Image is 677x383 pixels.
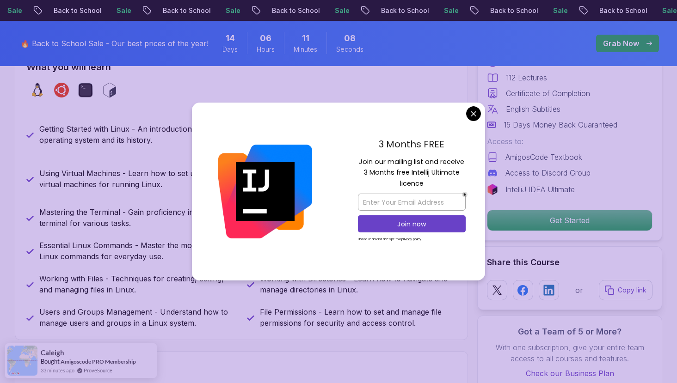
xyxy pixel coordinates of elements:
[487,342,652,364] p: With one subscription, give your entire team access to all courses and features.
[39,273,236,295] p: Working with Files - Techniques for creating, editing, and managing files in Linux.
[487,210,652,231] p: Get Started
[501,6,564,15] p: Back to School
[102,83,117,97] img: bash logo
[487,325,652,338] h3: Got a Team of 5 or More?
[336,45,363,54] span: Seconds
[39,123,236,146] p: Getting Started with Linux - An introduction to the Linux operating system and its history.
[506,103,560,115] p: English Subtitles
[346,6,375,15] p: Sale
[237,6,266,15] p: Sale
[39,207,236,229] p: Mastering the Terminal - Gain proficiency in using the terminal for various tasks.
[65,6,128,15] p: Back to School
[54,83,69,97] img: ubuntu logo
[39,306,236,328] p: Users and Groups Management - Understand how to manage users and groups in a Linux system.
[260,306,456,328] p: File Permissions - Learn how to set and manage file permissions for security and access control.
[603,38,639,49] p: Grab Now
[283,6,346,15] p: Back to School
[78,83,93,97] img: terminal logo
[260,273,456,295] p: Working with Directories - Learn how to navigate and manage directories in Linux.
[39,168,236,190] p: Using Virtual Machines - Learn how to set up and use virtual machines for running Linux.
[599,280,652,300] button: Copy link
[61,358,136,365] a: Amigoscode PRO Membership
[18,6,48,15] p: Sale
[505,184,575,195] p: IntelliJ IDEA Ultimate
[7,346,37,376] img: provesource social proof notification image
[128,6,157,15] p: Sale
[41,358,60,365] span: Bought
[564,6,594,15] p: Sale
[41,349,64,357] span: Caleigh
[302,32,309,45] span: 11 Minutes
[505,167,591,178] p: Access to Discord Group
[505,152,582,163] p: AmigosCode Textbook
[392,6,455,15] p: Back to School
[487,184,498,195] img: jetbrains logo
[20,38,209,49] p: 🔥 Back to School Sale - Our best prices of the year!
[26,61,456,73] h2: What you will learn
[39,240,236,262] p: Essential Linux Commands - Master the most important Linux commands for everyday use.
[487,136,652,147] p: Access to:
[487,210,652,231] button: Get Started
[174,6,237,15] p: Back to School
[222,45,238,54] span: Days
[455,6,485,15] p: Sale
[575,285,583,296] p: or
[487,368,652,379] a: Check our Business Plan
[504,119,617,130] p: 15 Days Money Back Guaranteed
[618,286,646,295] p: Copy link
[344,32,356,45] span: 8 Seconds
[506,72,547,83] p: 112 Lectures
[610,6,673,15] p: Back to School
[226,32,235,45] span: 14 Days
[260,32,271,45] span: 6 Hours
[84,367,112,373] a: ProveSource
[506,88,590,99] p: Certificate of Completion
[294,45,317,54] span: Minutes
[30,83,45,97] img: linux logo
[257,45,275,54] span: Hours
[487,256,652,269] h2: Share this Course
[41,366,74,374] span: 33 minutes ago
